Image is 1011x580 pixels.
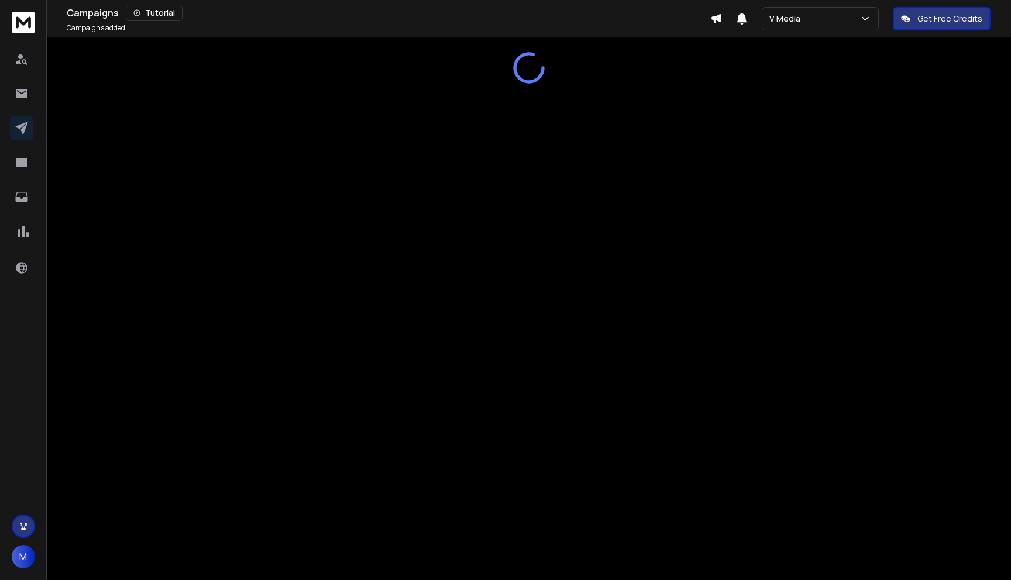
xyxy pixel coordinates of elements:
[126,5,183,21] button: Tutorial
[67,23,125,33] p: Campaigns added
[67,5,710,21] div: Campaigns
[12,545,35,568] button: M
[893,7,991,30] button: Get Free Credits
[917,13,982,25] p: Get Free Credits
[769,13,805,25] p: V Media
